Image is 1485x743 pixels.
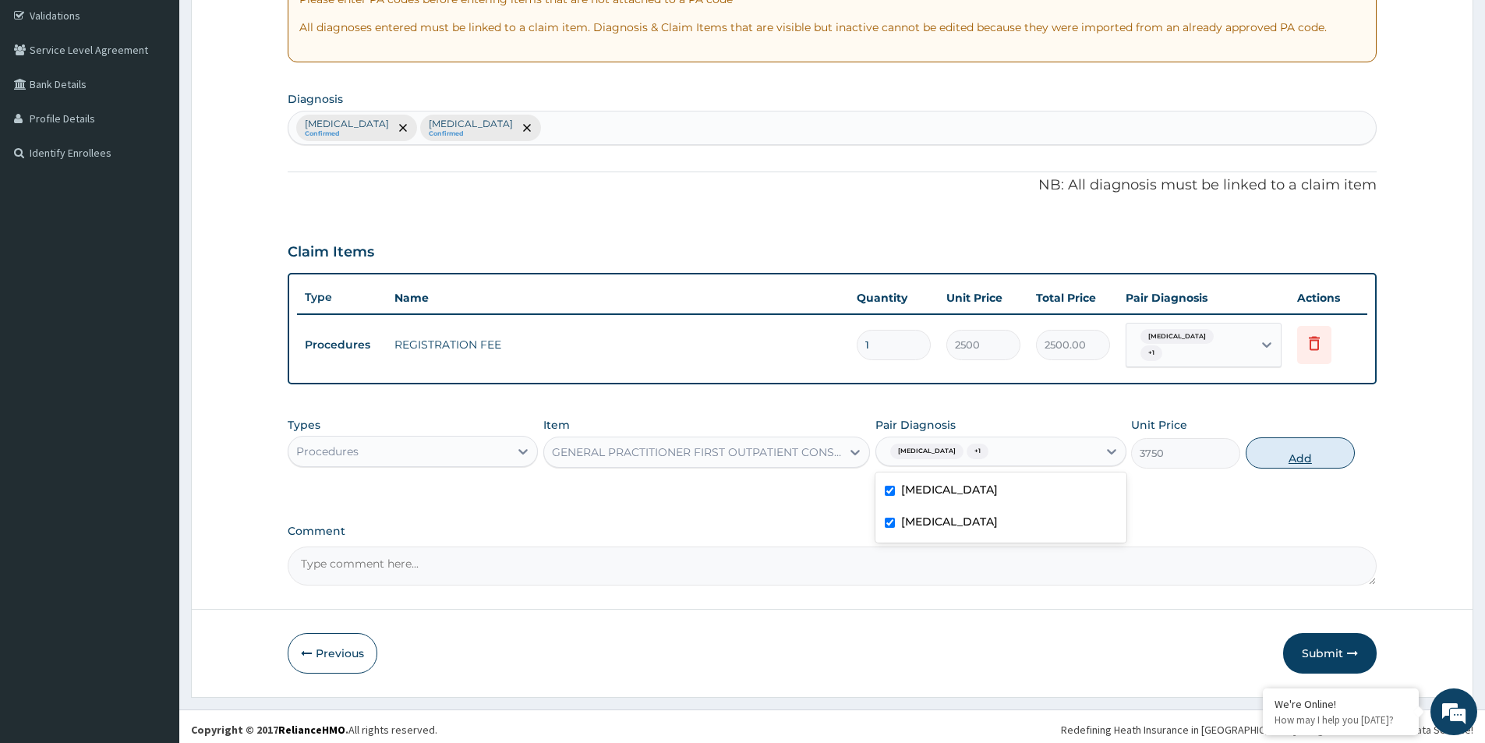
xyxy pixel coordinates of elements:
label: Unit Price [1131,417,1187,433]
th: Quantity [849,282,939,313]
th: Actions [1289,282,1367,313]
p: [MEDICAL_DATA] [429,118,513,130]
strong: Copyright © 2017 . [191,723,348,737]
div: We're Online! [1275,697,1407,711]
span: remove selection option [396,121,410,135]
label: Types [288,419,320,432]
a: RelianceHMO [278,723,345,737]
div: GENERAL PRACTITIONER FIRST OUTPATIENT CONSULTATION [552,444,843,460]
td: Procedures [297,331,387,359]
button: Add [1246,437,1355,469]
label: Pair Diagnosis [875,417,956,433]
div: Procedures [296,444,359,459]
textarea: Type your message and hit 'Enter' [8,426,297,480]
div: Redefining Heath Insurance in [GEOGRAPHIC_DATA] using Telemedicine and Data Science! [1061,722,1473,738]
button: Submit [1283,633,1377,674]
span: [MEDICAL_DATA] [890,444,963,459]
button: Previous [288,633,377,674]
span: + 1 [1140,345,1162,361]
span: [MEDICAL_DATA] [1140,329,1214,345]
div: Minimize live chat window [256,8,293,45]
label: [MEDICAL_DATA] [901,482,998,497]
small: Confirmed [305,130,389,138]
p: All diagnoses entered must be linked to a claim item. Diagnosis & Claim Items that are visible bu... [299,19,1365,35]
p: How may I help you today? [1275,713,1407,727]
label: Diagnosis [288,91,343,107]
label: Comment [288,525,1377,538]
th: Name [387,282,849,313]
label: [MEDICAL_DATA] [901,514,998,529]
span: + 1 [967,444,988,459]
p: [MEDICAL_DATA] [305,118,389,130]
td: REGISTRATION FEE [387,329,849,360]
img: d_794563401_company_1708531726252_794563401 [29,78,63,117]
h3: Claim Items [288,244,374,261]
label: Item [543,417,570,433]
span: We're online! [90,196,215,354]
small: Confirmed [429,130,513,138]
div: Chat with us now [81,87,262,108]
span: remove selection option [520,121,534,135]
th: Unit Price [939,282,1028,313]
th: Total Price [1028,282,1118,313]
th: Type [297,283,387,312]
p: NB: All diagnosis must be linked to a claim item [288,175,1377,196]
th: Pair Diagnosis [1118,282,1289,313]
